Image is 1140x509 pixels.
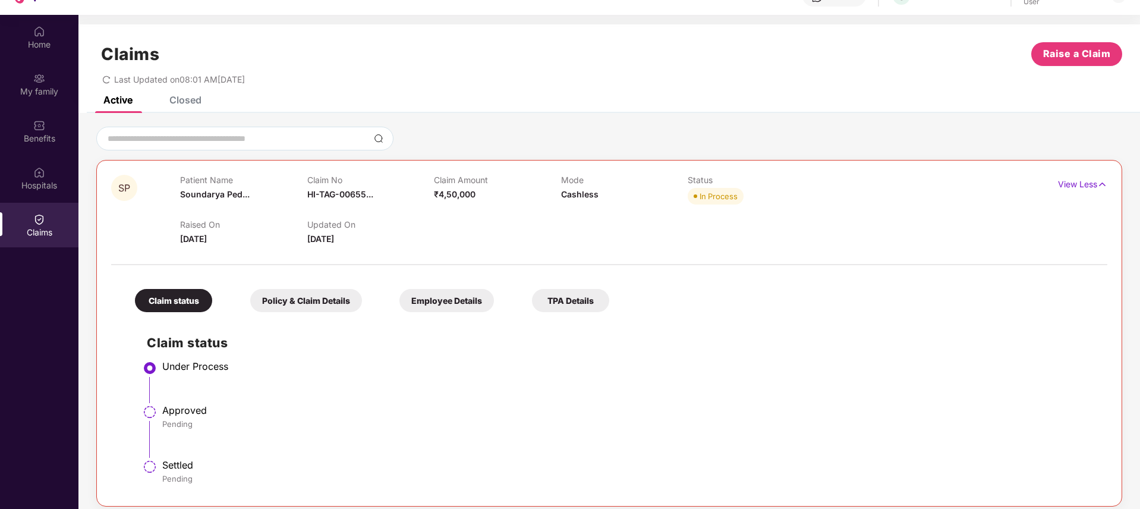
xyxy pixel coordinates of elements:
[162,360,1095,372] div: Under Process
[103,94,133,106] div: Active
[102,74,111,84] span: redo
[1097,178,1107,191] img: svg+xml;base64,PHN2ZyB4bWxucz0iaHR0cDovL3d3dy53My5vcmcvMjAwMC9zdmciIHdpZHRoPSIxNyIgaGVpZ2h0PSIxNy...
[399,289,494,312] div: Employee Details
[434,175,560,185] p: Claim Amount
[33,166,45,178] img: svg+xml;base64,PHN2ZyBpZD0iSG9zcGl0YWxzIiB4bWxucz0iaHR0cDovL3d3dy53My5vcmcvMjAwMC9zdmciIHdpZHRoPS...
[700,190,738,202] div: In Process
[180,219,307,230] p: Raised On
[162,419,1095,429] div: Pending
[162,473,1095,484] div: Pending
[1058,175,1107,191] p: View Less
[374,134,383,143] img: svg+xml;base64,PHN2ZyBpZD0iU2VhcmNoLTMyeDMyIiB4bWxucz0iaHR0cDovL3d3dy53My5vcmcvMjAwMC9zdmciIHdpZH...
[118,183,130,193] span: SP
[307,219,434,230] p: Updated On
[33,26,45,37] img: svg+xml;base64,PHN2ZyBpZD0iSG9tZSIgeG1sbnM9Imh0dHA6Ly93d3cudzMub3JnLzIwMDAvc3ZnIiB3aWR0aD0iMjAiIG...
[180,234,207,244] span: [DATE]
[143,361,157,375] img: svg+xml;base64,PHN2ZyBpZD0iU3RlcC1BY3RpdmUtMzJ4MzIiIHhtbG5zPSJodHRwOi8vd3d3LnczLm9yZy8yMDAwL3N2Zy...
[1031,42,1122,66] button: Raise a Claim
[114,74,245,84] span: Last Updated on 08:01 AM[DATE]
[307,234,334,244] span: [DATE]
[33,120,45,131] img: svg+xml;base64,PHN2ZyBpZD0iQmVuZWZpdHMiIHhtbG5zPSJodHRwOi8vd3d3LnczLm9yZy8yMDAwL3N2ZyIgd2lkdGg9Ij...
[307,189,373,199] span: HI-TAG-00655...
[147,333,1095,353] h2: Claim status
[434,189,475,199] span: ₹4,50,000
[143,460,157,474] img: svg+xml;base64,PHN2ZyBpZD0iU3RlcC1QZW5kaW5nLTMyeDMyIiB4bWxucz0iaHR0cDovL3d3dy53My5vcmcvMjAwMC9zdm...
[101,44,159,64] h1: Claims
[532,289,609,312] div: TPA Details
[135,289,212,312] div: Claim status
[143,405,157,419] img: svg+xml;base64,PHN2ZyBpZD0iU3RlcC1QZW5kaW5nLTMyeDMyIiB4bWxucz0iaHR0cDovL3d3dy53My5vcmcvMjAwMC9zdm...
[561,175,688,185] p: Mode
[561,189,599,199] span: Cashless
[162,459,1095,471] div: Settled
[162,404,1095,416] div: Approved
[180,175,307,185] p: Patient Name
[169,94,201,106] div: Closed
[688,175,814,185] p: Status
[250,289,362,312] div: Policy & Claim Details
[33,213,45,225] img: svg+xml;base64,PHN2ZyBpZD0iQ2xhaW0iIHhtbG5zPSJodHRwOi8vd3d3LnczLm9yZy8yMDAwL3N2ZyIgd2lkdGg9IjIwIi...
[1043,46,1111,61] span: Raise a Claim
[307,175,434,185] p: Claim No
[180,189,250,199] span: Soundarya Ped...
[33,73,45,84] img: svg+xml;base64,PHN2ZyB3aWR0aD0iMjAiIGhlaWdodD0iMjAiIHZpZXdCb3g9IjAgMCAyMCAyMCIgZmlsbD0ibm9uZSIgeG...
